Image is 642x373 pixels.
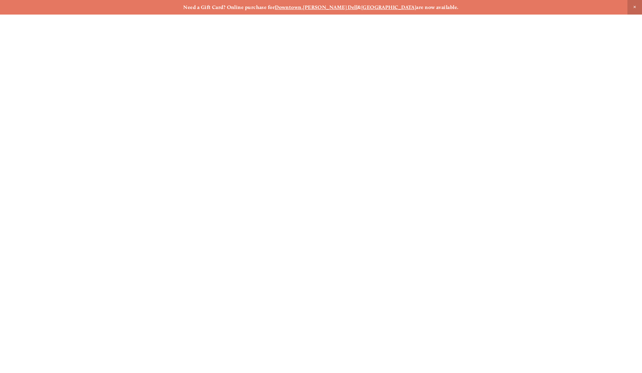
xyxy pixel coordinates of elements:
[361,4,416,10] a: [GEOGRAPHIC_DATA]
[303,4,357,10] a: [PERSON_NAME] Dell
[275,4,302,10] a: Downtown
[183,4,275,10] strong: Need a Gift Card? Online purchase for
[416,4,458,10] strong: are now available.
[302,4,303,10] strong: ,
[357,4,361,10] strong: &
